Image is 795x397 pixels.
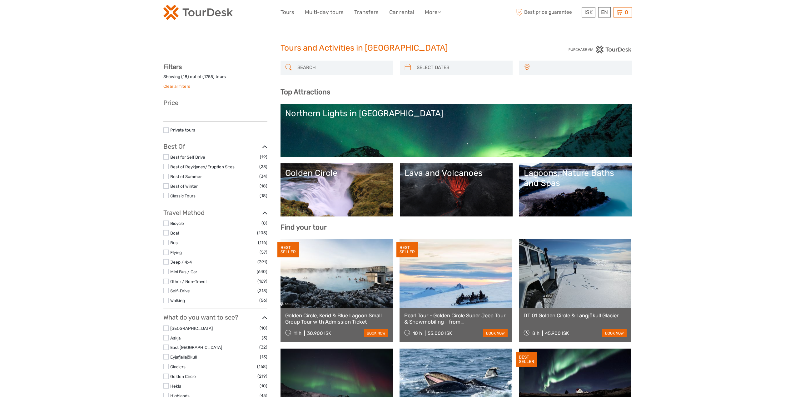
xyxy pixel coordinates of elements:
[262,334,267,341] span: (3)
[163,209,267,216] h3: Travel Method
[598,7,611,17] div: EN
[405,168,508,178] div: Lava and Volcanoes
[624,9,629,15] span: 0
[163,84,190,89] a: Clear all filters
[170,335,181,340] a: Askja
[257,363,267,370] span: (168)
[524,168,627,212] a: Lagoons, Nature Baths and Spas
[204,74,213,80] label: 1755
[364,329,388,337] a: book now
[170,221,184,226] a: Bicycle
[163,99,267,107] h3: Price
[285,168,389,178] div: Golden Circle
[260,249,267,256] span: (57)
[170,250,182,255] a: Flying
[281,223,327,231] b: Find your tour
[163,74,267,83] div: Showing ( ) out of ( ) tours
[170,345,222,350] a: East [GEOGRAPHIC_DATA]
[281,43,515,53] h1: Tours and Activities in [GEOGRAPHIC_DATA]
[414,62,509,73] input: SELECT DATES
[524,168,627,188] div: Lagoons, Nature Baths and Spas
[170,174,202,179] a: Best of Summer
[285,108,627,118] div: Northern Lights in [GEOGRAPHIC_DATA]
[260,182,267,190] span: (18)
[170,184,198,189] a: Best of Winter
[170,260,192,265] a: Jeep / 4x4
[257,258,267,265] span: (391)
[259,344,267,351] span: (32)
[170,355,197,360] a: Eyjafjallajökull
[260,325,267,332] span: (10)
[170,164,235,169] a: Best of Reykjanes/Eruption Sites
[170,374,196,379] a: Golden Circle
[183,74,187,80] label: 18
[545,330,569,336] div: 45.900 ISK
[170,269,197,274] a: Mini Bus / Car
[295,62,390,73] input: SEARCH
[163,314,267,321] h3: What do you want to see?
[170,127,195,132] a: Private tours
[170,364,186,369] a: Glaciers
[389,8,414,17] a: Car rental
[257,229,267,236] span: (105)
[285,168,389,212] a: Golden Circle
[257,278,267,285] span: (169)
[170,288,190,293] a: Self-Drive
[170,155,205,160] a: Best for Self Drive
[428,330,452,336] div: 55.000 ISK
[170,279,206,284] a: Other / Non-Travel
[277,242,299,258] div: BEST SELLER
[170,298,185,303] a: Walking
[260,153,267,161] span: (19)
[170,193,196,198] a: Classic Tours
[260,192,267,199] span: (18)
[568,46,632,53] img: PurchaseViaTourDesk.png
[259,297,267,304] span: (56)
[170,326,213,331] a: [GEOGRAPHIC_DATA]
[396,242,418,258] div: BEST SELLER
[163,63,182,71] strong: Filters
[257,287,267,294] span: (213)
[516,352,537,367] div: BEST SELLER
[260,353,267,360] span: (13)
[425,8,441,17] a: More
[258,239,267,246] span: (116)
[524,312,627,319] a: DT 01 Golden Circle & Langjökull Glacier
[170,384,181,389] a: Hekla
[260,382,267,390] span: (10)
[281,88,330,96] b: Top Attractions
[285,108,627,152] a: Northern Lights in [GEOGRAPHIC_DATA]
[163,5,233,20] img: 120-15d4194f-c635-41b9-a512-a3cb382bfb57_logo_small.png
[261,220,267,227] span: (8)
[584,9,593,15] span: ISK
[483,329,508,337] a: book now
[404,312,508,325] a: Pearl Tour - Golden Circle Super Jeep Tour & Snowmobiling - from [GEOGRAPHIC_DATA]
[602,329,627,337] a: book now
[294,330,301,336] span: 11 h
[259,163,267,170] span: (23)
[257,373,267,380] span: (219)
[307,330,331,336] div: 30.900 ISK
[281,8,294,17] a: Tours
[257,268,267,275] span: (640)
[305,8,344,17] a: Multi-day tours
[170,231,179,236] a: Boat
[354,8,379,17] a: Transfers
[259,173,267,180] span: (34)
[405,168,508,212] a: Lava and Volcanoes
[532,330,539,336] span: 8 h
[285,312,389,325] a: Golden Circle, Kerid & Blue Lagoon Small Group Tour with Admission Ticket
[170,240,178,245] a: Bus
[413,330,422,336] span: 10 h
[515,7,580,17] span: Best price guarantee
[163,143,267,150] h3: Best Of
